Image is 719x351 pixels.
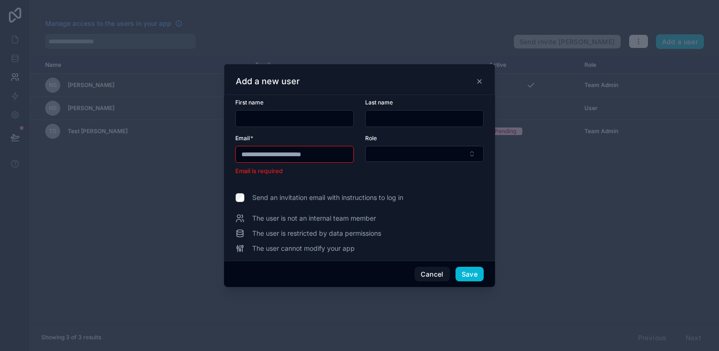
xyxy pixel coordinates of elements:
[252,193,403,202] span: Send an invitation email with instructions to log in
[235,193,245,202] input: Send an invitation email with instructions to log in
[235,135,250,142] span: Email
[236,76,300,87] h3: Add a new user
[235,99,264,106] span: First name
[235,167,354,176] p: Email is required
[252,214,376,223] span: The user is not an internal team member
[415,267,449,282] button: Cancel
[365,99,393,106] span: Last name
[252,244,355,253] span: The user cannot modify your app
[455,267,484,282] button: Save
[365,146,484,162] button: Select Button
[365,135,377,142] span: Role
[252,229,381,238] span: The user is restricted by data permissions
